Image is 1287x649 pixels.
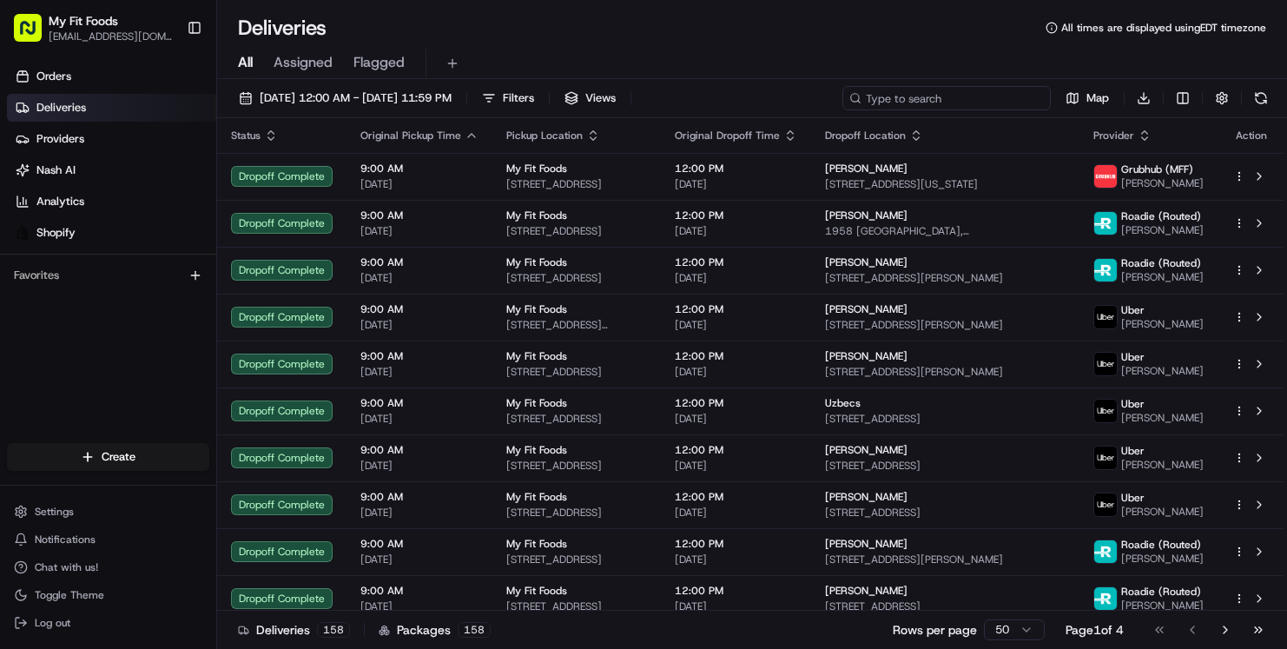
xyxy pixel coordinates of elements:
span: 9:00 AM [360,302,478,316]
span: [DATE] [360,506,478,520]
span: 12:00 PM [675,255,797,269]
span: [PERSON_NAME] [825,349,907,363]
span: [STREET_ADDRESS] [825,459,1066,473]
span: 12:00 PM [675,584,797,598]
span: My Fit Foods [506,255,567,269]
button: Refresh [1249,86,1273,110]
span: [PERSON_NAME] [825,443,907,457]
button: My Fit Foods [49,12,118,30]
span: Knowledge Base [35,341,133,359]
span: My Fit Foods [506,396,567,410]
button: [EMAIL_ADDRESS][DOMAIN_NAME] [49,30,173,43]
span: Uber [1121,444,1145,458]
span: API Documentation [164,341,279,359]
span: [DATE] [198,269,234,283]
span: Chat with us! [35,560,98,574]
span: Analytics [36,194,84,209]
span: [PERSON_NAME] [825,490,907,504]
button: Chat with us! [7,555,209,579]
span: [STREET_ADDRESS][PERSON_NAME] [825,271,1066,285]
span: [STREET_ADDRESS] [506,553,647,566]
p: Welcome 👋 [17,70,316,97]
span: 12:00 PM [675,302,797,316]
span: Assigned [274,52,333,73]
a: Orders [7,63,216,90]
span: [STREET_ADDRESS] [825,412,1066,426]
button: Log out [7,611,209,635]
span: [PERSON_NAME] [1121,317,1204,331]
span: [DATE] [675,318,797,332]
span: 9:00 AM [360,209,478,222]
span: Settings [35,505,74,519]
span: Wisdom [PERSON_NAME] [54,269,185,283]
span: [DATE] [675,412,797,426]
div: 158 [458,622,491,638]
div: We're available if you need us! [78,183,239,197]
span: [PERSON_NAME] [1121,458,1204,472]
span: Original Pickup Time [360,129,461,142]
span: Roadie (Routed) [1121,538,1201,552]
span: Orders [36,69,71,84]
span: Shopify [36,225,76,241]
span: [PERSON_NAME] [1121,411,1204,425]
span: 9:00 AM [360,490,478,504]
span: 9:00 AM [360,162,478,175]
span: [DATE] [360,599,478,613]
span: [STREET_ADDRESS] [506,506,647,520]
a: Providers [7,125,216,153]
span: Uber [1121,397,1145,411]
span: [STREET_ADDRESS][PERSON_NAME] [825,553,1066,566]
span: [PERSON_NAME] [1121,223,1204,237]
input: Type to search [842,86,1051,110]
span: [STREET_ADDRESS] [506,271,647,285]
button: See all [269,222,316,243]
span: [STREET_ADDRESS][PERSON_NAME] [825,318,1066,332]
span: [STREET_ADDRESS] [825,506,1066,520]
span: [DATE] [675,271,797,285]
h1: Deliveries [238,14,327,42]
span: 12:00 PM [675,490,797,504]
span: My Fit Foods [506,349,567,363]
span: Providers [36,131,84,147]
span: Flagged [353,52,405,73]
img: 5e692f75ce7d37001a5d71f1 [1094,165,1117,188]
span: Original Dropoff Time [675,129,780,142]
span: My Fit Foods [506,490,567,504]
div: 158 [317,622,350,638]
span: [STREET_ADDRESS][US_STATE] [825,177,1066,191]
span: 12:00 PM [675,537,797,551]
span: Roadie (Routed) [1121,585,1201,599]
span: My Fit Foods [506,162,567,175]
span: [DATE] [675,365,797,379]
span: Uber [1121,491,1145,505]
span: 12:00 PM [675,396,797,410]
span: My Fit Foods [506,537,567,551]
p: Rows per page [893,621,977,639]
button: [DATE] 12:00 AM - [DATE] 11:59 PM [231,86,459,110]
span: [PERSON_NAME] [825,584,907,598]
span: Status [231,129,261,142]
img: Wisdom Oko [17,253,45,287]
button: Settings [7,500,209,524]
span: 9:00 AM [360,255,478,269]
span: 12:00 PM [675,162,797,175]
span: My Fit Foods [506,584,567,598]
img: Nash [17,17,52,52]
span: [STREET_ADDRESS] [506,459,647,473]
span: Toggle Theme [35,588,104,602]
button: Create [7,443,209,471]
span: 9:00 AM [360,443,478,457]
span: Views [585,90,616,106]
a: Powered byPylon [122,383,210,397]
img: roadie-logo-v2.jpg [1094,587,1117,610]
button: Notifications [7,527,209,552]
span: Uzbecs [825,396,861,410]
span: Create [102,449,135,465]
span: Map [1086,90,1109,106]
span: Provider [1093,129,1134,142]
button: Toggle Theme [7,583,209,607]
img: uber-new-logo.jpeg [1094,400,1117,422]
span: Uber [1121,350,1145,364]
a: 💻API Documentation [140,334,286,366]
button: Views [557,86,624,110]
